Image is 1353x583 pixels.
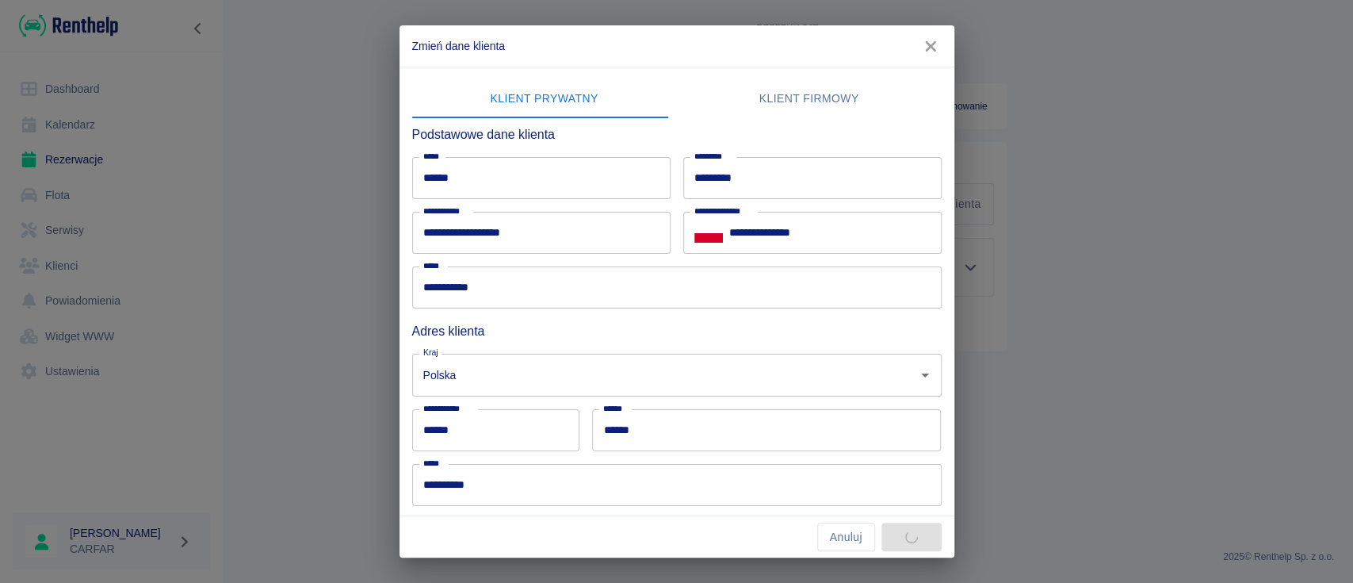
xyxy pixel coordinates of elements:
[399,25,954,67] h2: Zmień dane klienta
[412,321,942,341] h6: Adres klienta
[914,364,936,386] button: Otwórz
[817,523,875,552] button: Anuluj
[412,80,942,118] div: lab API tabs example
[412,80,677,118] button: Klient prywatny
[677,80,942,118] button: Klient firmowy
[423,347,438,359] label: Kraj
[412,125,942,144] h6: Podstawowe dane klienta
[694,221,723,245] button: Select country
